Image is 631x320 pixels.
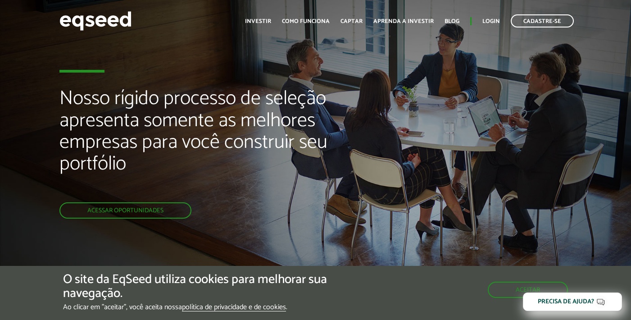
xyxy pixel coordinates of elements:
a: Aprenda a investir [373,18,434,24]
button: Aceitar [488,282,568,298]
a: Como funciona [282,18,330,24]
h2: Nosso rígido processo de seleção apresenta somente as melhores empresas para você construir seu p... [59,88,362,202]
a: Cadastre-se [511,14,574,27]
a: Login [482,18,500,24]
a: Acessar oportunidades [59,202,191,219]
a: política de privacidade e de cookies [182,304,286,311]
img: EqSeed [59,9,132,33]
h5: O site da EqSeed utiliza cookies para melhorar sua navegação. [63,273,366,301]
a: Blog [445,18,459,24]
p: Ao clicar em "aceitar", você aceita nossa . [63,303,366,311]
a: Investir [245,18,271,24]
a: Captar [340,18,363,24]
